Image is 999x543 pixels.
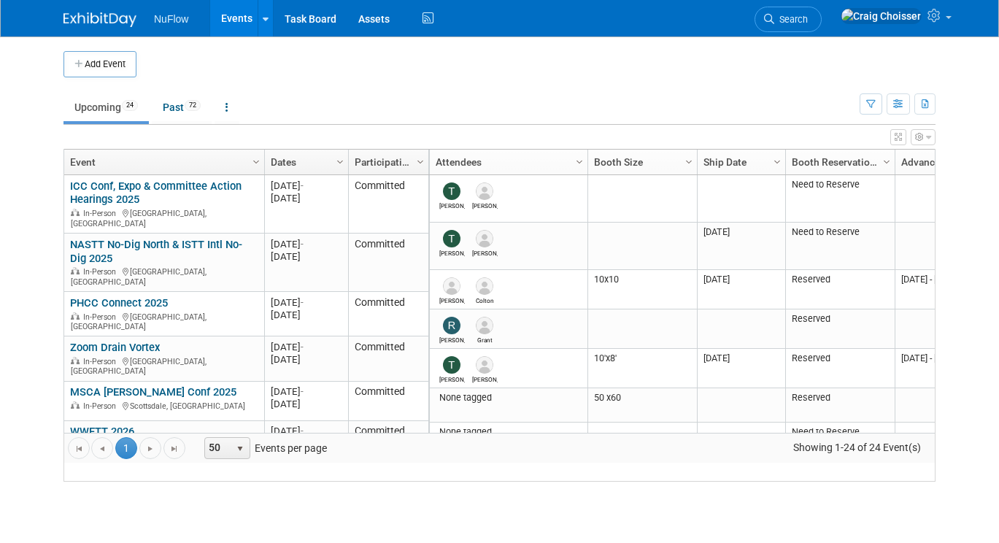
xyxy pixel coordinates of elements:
[697,270,785,309] td: [DATE]
[413,150,429,172] a: Column Settings
[785,388,895,423] td: Reserved
[472,200,498,209] div: Chris Cheek
[792,150,885,174] a: Booth Reservation Status
[780,437,935,458] span: Showing 1-24 of 24 Event(s)
[70,238,242,265] a: NASTT No-Dig North & ISTT Intl No-Dig 2025
[122,100,138,111] span: 24
[587,349,697,388] td: 10'x8'
[348,234,428,292] td: Committed
[697,223,785,270] td: [DATE]
[63,93,149,121] a: Upcoming24
[234,443,246,455] span: select
[83,401,120,411] span: In-Person
[785,175,895,223] td: Need to Reserve
[96,443,108,455] span: Go to the previous page
[186,437,342,459] span: Events per page
[70,150,255,174] a: Event
[682,150,698,172] a: Column Settings
[301,297,304,308] span: -
[785,349,895,388] td: Reserved
[476,230,493,247] img: Evan Stark
[70,180,242,207] a: ICC Conf, Expo & Committee Action Hearings 2025
[785,423,895,457] td: Need to Reserve
[472,374,498,383] div: Chris Cheek
[472,247,498,257] div: Evan Stark
[476,277,493,295] img: Colton McKeithen
[271,192,342,204] div: [DATE]
[144,443,156,455] span: Go to the next page
[271,180,342,192] div: [DATE]
[271,238,342,250] div: [DATE]
[91,437,113,459] a: Go to the previous page
[271,353,342,366] div: [DATE]
[271,398,342,410] div: [DATE]
[271,250,342,263] div: [DATE]
[169,443,180,455] span: Go to the last page
[348,336,428,381] td: Committed
[348,175,428,234] td: Committed
[185,100,201,111] span: 72
[83,267,120,277] span: In-Person
[271,385,342,398] div: [DATE]
[70,425,134,438] a: WWETT 2026
[73,443,85,455] span: Go to the first page
[70,207,258,228] div: [GEOGRAPHIC_DATA], [GEOGRAPHIC_DATA]
[249,150,265,172] a: Column Settings
[355,150,419,174] a: Participation
[785,270,895,309] td: Reserved
[71,209,80,216] img: In-Person Event
[71,401,80,409] img: In-Person Event
[476,317,493,334] img: Grant Duxbury
[70,265,258,287] div: [GEOGRAPHIC_DATA], [GEOGRAPHIC_DATA]
[63,51,136,77] button: Add Event
[271,341,342,353] div: [DATE]
[879,150,895,172] a: Column Settings
[139,437,161,459] a: Go to the next page
[83,357,120,366] span: In-Person
[70,399,258,412] div: Scottsdale, [GEOGRAPHIC_DATA]
[70,310,258,332] div: [GEOGRAPHIC_DATA], [GEOGRAPHIC_DATA]
[70,341,160,354] a: Zoom Drain Vortex
[70,355,258,377] div: [GEOGRAPHIC_DATA], [GEOGRAPHIC_DATA]
[71,267,80,274] img: In-Person Event
[443,317,460,334] img: Ryan Klachko
[683,156,695,168] span: Column Settings
[333,150,349,172] a: Column Settings
[436,150,578,174] a: Attendees
[163,437,185,459] a: Go to the last page
[703,150,776,174] a: Ship Date
[348,292,428,336] td: Committed
[271,425,342,437] div: [DATE]
[439,247,465,257] div: Tom Bowman
[71,357,80,364] img: In-Person Event
[301,386,304,397] span: -
[587,270,697,309] td: 10x10
[785,309,895,349] td: Reserved
[574,156,585,168] span: Column Settings
[476,356,493,374] img: Chris Cheek
[154,13,188,25] span: NuFlow
[443,182,460,200] img: Tom Bowman
[901,150,995,174] a: Advance Warehouse Dates
[301,342,304,353] span: -
[71,312,80,320] img: In-Person Event
[436,392,582,404] div: None tagged
[439,200,465,209] div: Tom Bowman
[70,385,236,398] a: MSCA [PERSON_NAME] Conf 2025
[414,156,426,168] span: Column Settings
[439,295,465,304] div: Mike Douglass
[301,180,304,191] span: -
[63,12,136,27] img: ExhibitDay
[572,150,588,172] a: Column Settings
[301,239,304,250] span: -
[770,150,786,172] a: Column Settings
[152,93,212,121] a: Past72
[594,150,687,174] a: Booth Size
[472,334,498,344] div: Grant Duxbury
[785,223,895,270] td: Need to Reserve
[443,230,460,247] img: Tom Bowman
[205,438,230,458] span: 50
[436,426,582,438] div: None tagged
[271,296,342,309] div: [DATE]
[771,156,783,168] span: Column Settings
